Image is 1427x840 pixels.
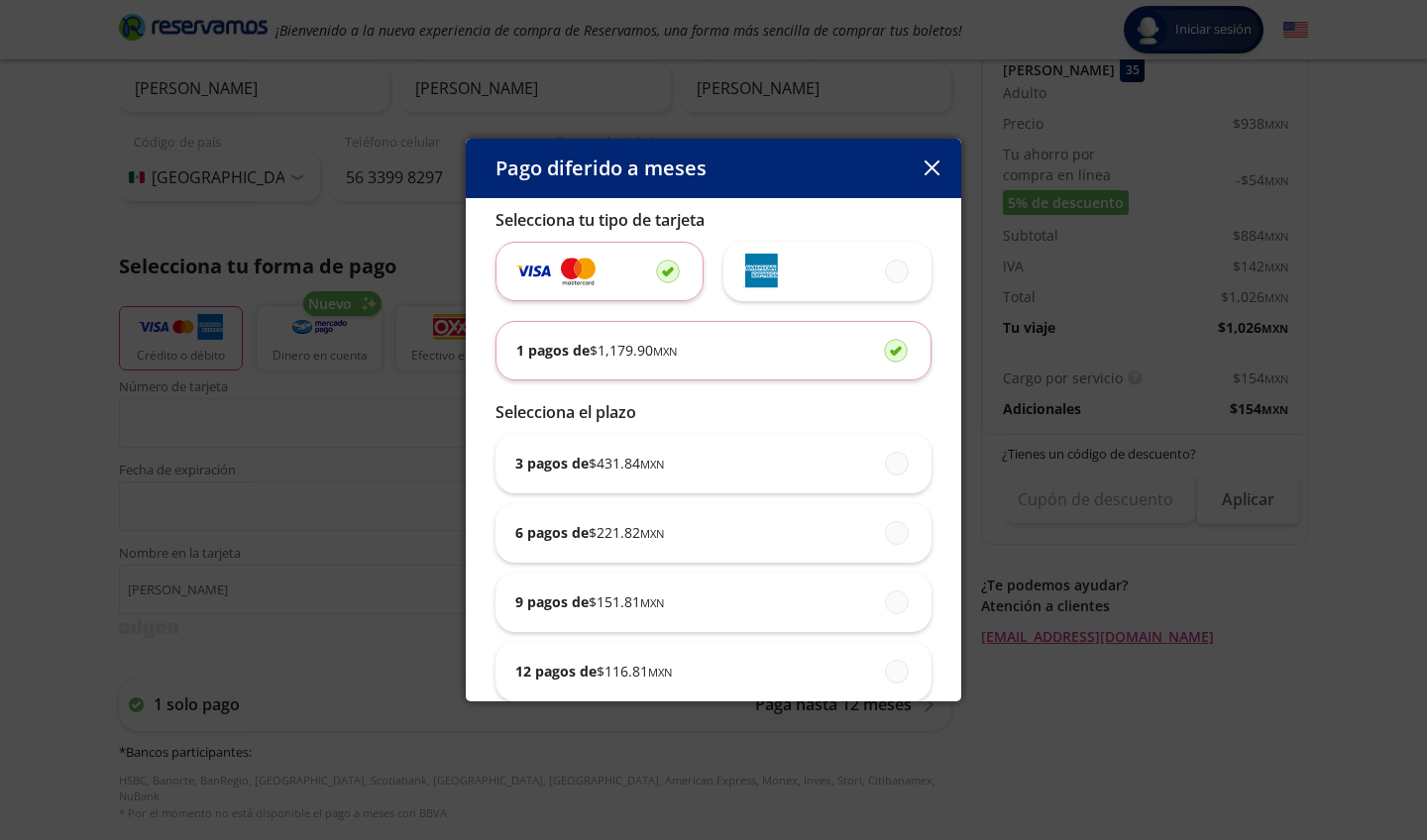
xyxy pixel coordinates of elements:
small: MXN [640,526,664,541]
p: 12 pagos de [515,661,672,682]
p: Selecciona el plazo [495,400,932,424]
span: $ 151.81 [589,591,664,612]
p: 6 pagos de [515,522,664,543]
small: MXN [653,344,677,359]
p: 3 pagos de [515,453,664,473]
p: 9 pagos de [515,591,664,612]
small: MXN [640,457,664,472]
span: $ 221.82 [589,522,664,543]
small: MXN [640,595,664,610]
iframe: Messagebird Livechat Widget [1312,725,1407,820]
span: $ 1,179.90 [590,340,677,361]
small: MXN [648,665,672,680]
p: Pago diferido a meses [495,154,707,183]
span: $ 116.81 [597,661,672,682]
p: Selecciona tu tipo de tarjeta [495,208,932,232]
img: svg+xml;base64,PD94bWwgdmVyc2lvbj0iMS4wIiBlbmNvZGluZz0iVVRGLTgiIHN0YW5kYWxvbmU9Im5vIj8+Cjxzdmcgd2... [516,260,551,282]
img: svg+xml;base64,PD94bWwgdmVyc2lvbj0iMS4wIiBlbmNvZGluZz0iVVRGLTgiIHN0YW5kYWxvbmU9Im5vIj8+Cjxzdmcgd2... [561,256,596,287]
img: svg+xml;base64,PD94bWwgdmVyc2lvbj0iMS4wIiBlbmNvZGluZz0iVVRGLTgiIHN0YW5kYWxvbmU9Im5vIj8+Cjxzdmcgd2... [743,254,778,288]
p: 1 pagos de [516,340,677,361]
span: $ 431.84 [589,453,664,473]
